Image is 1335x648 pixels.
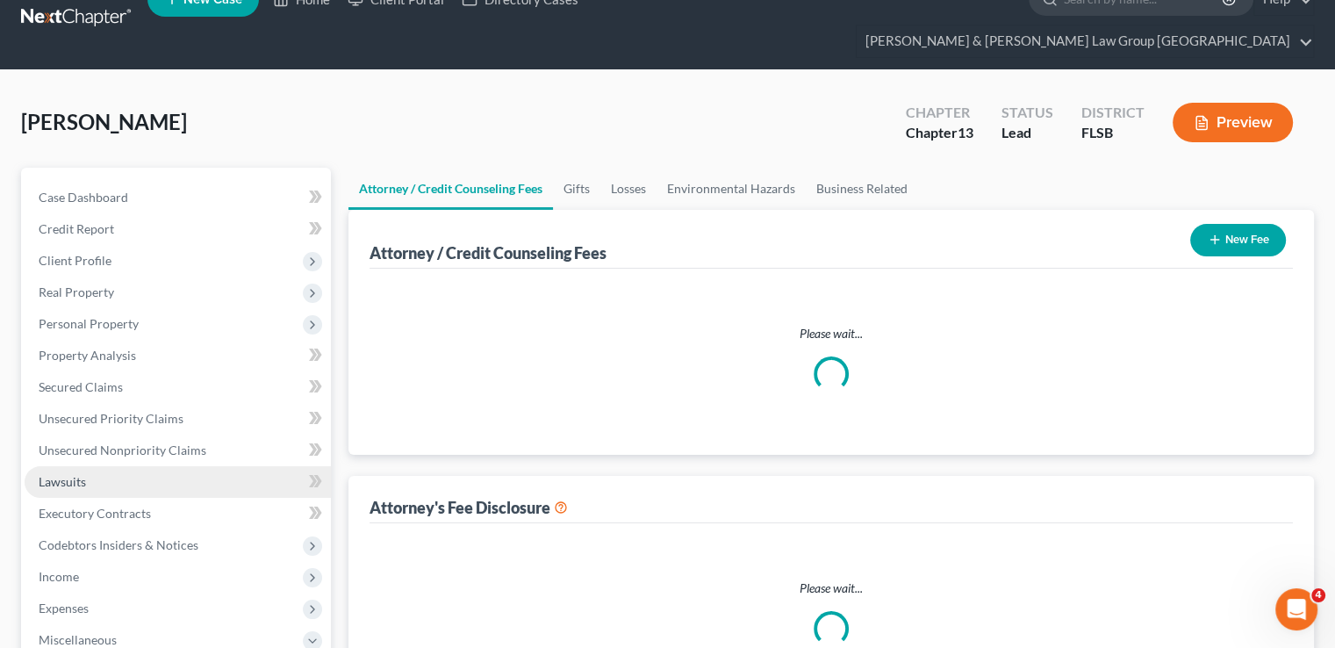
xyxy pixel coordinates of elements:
span: Property Analysis [39,348,136,363]
span: Secured Claims [39,379,123,394]
span: Case Dashboard [39,190,128,205]
button: New Fee [1190,224,1286,256]
a: Attorney / Credit Counseling Fees [348,168,553,210]
div: Chapter [906,103,973,123]
a: Credit Report [25,213,331,245]
span: Codebtors Insiders & Notices [39,537,198,552]
a: [PERSON_NAME] & [PERSON_NAME] Law Group [GEOGRAPHIC_DATA] [857,25,1313,57]
a: Lawsuits [25,466,331,498]
a: Environmental Hazards [657,168,806,210]
span: Real Property [39,284,114,299]
span: 4 [1311,588,1325,602]
span: Miscellaneous [39,632,117,647]
div: FLSB [1081,123,1145,143]
span: Personal Property [39,316,139,331]
div: Chapter [906,123,973,143]
p: Please wait... [384,325,1279,342]
div: Attorney's Fee Disclosure [370,497,568,518]
a: Secured Claims [25,371,331,403]
a: Property Analysis [25,340,331,371]
span: Income [39,569,79,584]
span: Expenses [39,601,89,616]
iframe: Intercom live chat [1275,588,1317,630]
span: Executory Contracts [39,506,151,521]
p: Please wait... [384,580,1279,597]
div: District [1081,103,1145,123]
a: Losses [600,168,657,210]
a: Business Related [806,168,918,210]
span: [PERSON_NAME] [21,109,187,134]
span: Client Profile [39,253,111,268]
span: Unsecured Nonpriority Claims [39,443,206,457]
a: Unsecured Nonpriority Claims [25,435,331,466]
a: Unsecured Priority Claims [25,403,331,435]
span: Unsecured Priority Claims [39,411,183,426]
div: Attorney / Credit Counseling Fees [370,242,606,263]
a: Gifts [553,168,600,210]
span: Lawsuits [39,474,86,489]
button: Preview [1173,103,1293,142]
div: Status [1001,103,1053,123]
div: Lead [1001,123,1053,143]
a: Case Dashboard [25,182,331,213]
span: Credit Report [39,221,114,236]
a: Executory Contracts [25,498,331,529]
span: 13 [958,124,973,140]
